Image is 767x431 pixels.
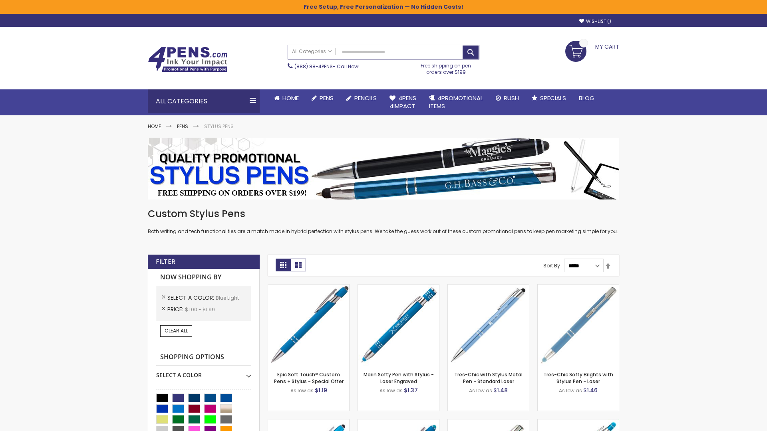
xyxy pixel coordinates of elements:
span: $1.37 [404,386,418,394]
span: Rush [504,94,519,102]
span: Home [282,94,299,102]
a: Home [268,89,305,107]
img: Marin Softy Pen with Stylus - Laser Engraved-Blue - Light [358,285,439,366]
span: $1.46 [583,386,598,394]
img: Stylus Pens [148,138,619,200]
span: $1.48 [493,386,508,394]
a: Epic Soft Touch® Custom Pens + Stylus - Special Offer [274,371,344,384]
span: As low as [290,387,314,394]
span: 4Pens 4impact [389,94,416,110]
span: Specials [540,94,566,102]
img: 4P-MS8B-Blue - Light [268,285,349,366]
span: As low as [380,387,403,394]
a: Clear All [160,325,192,336]
a: Tres-Chic with Stylus Metal Pen - Standard Laser [454,371,523,384]
a: Rush [489,89,525,107]
strong: Stylus Pens [204,123,234,130]
a: Marin Softy Pen with Stylus - Laser Engraved-Blue - Light [358,284,439,291]
span: Blog [579,94,594,102]
a: Tres-Chic with Stylus Metal Pen - Standard Laser-Blue - Light [448,284,529,291]
a: Ellipse Stylus Pen - Standard Laser-Blue - Light [268,419,349,426]
span: All Categories [292,48,332,55]
a: Wishlist [579,18,611,24]
a: Pens [177,123,188,130]
span: $1.00 - $1.99 [185,306,215,313]
strong: Filter [156,257,175,266]
strong: Now Shopping by [156,269,251,286]
span: Price [167,305,185,313]
a: Phoenix Softy Brights with Stylus Pen - Laser-Blue - Light [538,419,619,426]
span: Pencils [354,94,377,102]
span: As low as [559,387,582,394]
strong: Shopping Options [156,349,251,366]
div: All Categories [148,89,260,113]
a: Tres-Chic Softy Brights with Stylus Pen - Laser [543,371,613,384]
a: Marin Softy Pen with Stylus - Laser Engraved [364,371,434,384]
a: Ellipse Softy Brights with Stylus Pen - Laser-Blue - Light [358,419,439,426]
a: 4P-MS8B-Blue - Light [268,284,349,291]
a: Blog [572,89,601,107]
span: Clear All [165,327,188,334]
a: (888) 88-4PENS [294,63,333,70]
a: Specials [525,89,572,107]
h1: Custom Stylus Pens [148,208,619,220]
span: Select A Color [167,294,216,302]
span: $1.19 [315,386,327,394]
span: 4PROMOTIONAL ITEMS [429,94,483,110]
label: Sort By [543,262,560,269]
a: 4PROMOTIONALITEMS [423,89,489,115]
div: Select A Color [156,366,251,379]
span: Blue Light [216,295,239,301]
img: Tres-Chic Softy Brights with Stylus Pen - Laser-Blue - Light [538,285,619,366]
a: 4Pens4impact [383,89,423,115]
span: As low as [469,387,492,394]
a: Tres-Chic Softy Brights with Stylus Pen - Laser-Blue - Light [538,284,619,291]
div: Free shipping on pen orders over $199 [413,59,480,75]
a: All Categories [288,45,336,58]
div: Both writing and tech functionalities are a match made in hybrid perfection with stylus pens. We ... [148,208,619,235]
span: Pens [320,94,334,102]
a: Tres-Chic Touch Pen - Standard Laser-Blue - Light [448,419,529,426]
img: Tres-Chic with Stylus Metal Pen - Standard Laser-Blue - Light [448,285,529,366]
img: 4Pens Custom Pens and Promotional Products [148,47,228,72]
span: - Call Now! [294,63,360,70]
a: Pens [305,89,340,107]
strong: Grid [276,259,291,271]
a: Home [148,123,161,130]
a: Pencils [340,89,383,107]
